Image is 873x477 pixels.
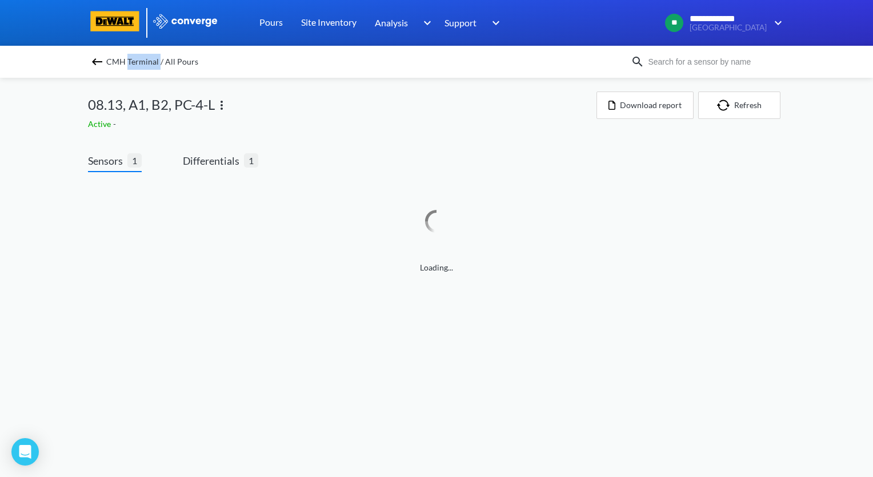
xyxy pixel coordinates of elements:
span: CMH Terminal / All Pours [106,54,198,70]
img: backspace.svg [90,55,104,69]
img: icon-refresh.svg [717,100,734,111]
span: [GEOGRAPHIC_DATA] [690,23,767,32]
img: icon-search.svg [631,55,644,69]
button: Download report [596,92,694,119]
img: downArrow.svg [767,16,785,30]
span: - [113,119,118,129]
img: logo_ewhite.svg [152,14,218,29]
span: Loading... [88,261,785,274]
span: Support [444,15,476,30]
img: downArrow.svg [484,16,503,30]
img: downArrow.svg [416,16,434,30]
img: icon-file.svg [608,101,615,110]
img: more.svg [215,98,229,112]
img: logo-dewalt.svg [88,11,142,31]
span: Active [88,119,113,129]
button: Refresh [698,92,780,119]
span: 08.13, A1, B2, PC-4-L [88,94,215,116]
span: 1 [127,153,142,168]
span: Sensors [88,153,127,169]
span: 1 [244,153,258,168]
span: Analysis [375,15,408,30]
span: Differentials [183,153,244,169]
input: Search for a sensor by name [644,55,783,68]
div: Open Intercom Messenger [11,438,39,466]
